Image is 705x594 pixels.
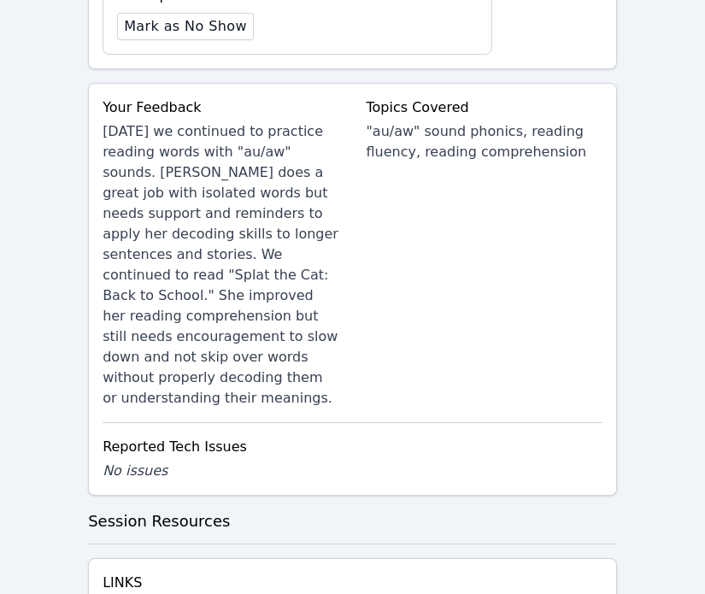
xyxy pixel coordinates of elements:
div: "au/aw" sound phonics, reading fluency, reading comprehension [367,121,602,162]
div: [DATE] we continued to practice reading words with "au/aw" sounds. [PERSON_NAME] does a great job... [103,121,338,409]
button: Mark as No Show [117,13,254,40]
div: Your Feedback [103,97,338,118]
div: Topics Covered [367,97,602,118]
span: No issues [103,462,167,479]
h4: Links [103,573,329,593]
div: Reported Tech Issues [103,437,602,457]
h3: Session Resources [88,509,617,533]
